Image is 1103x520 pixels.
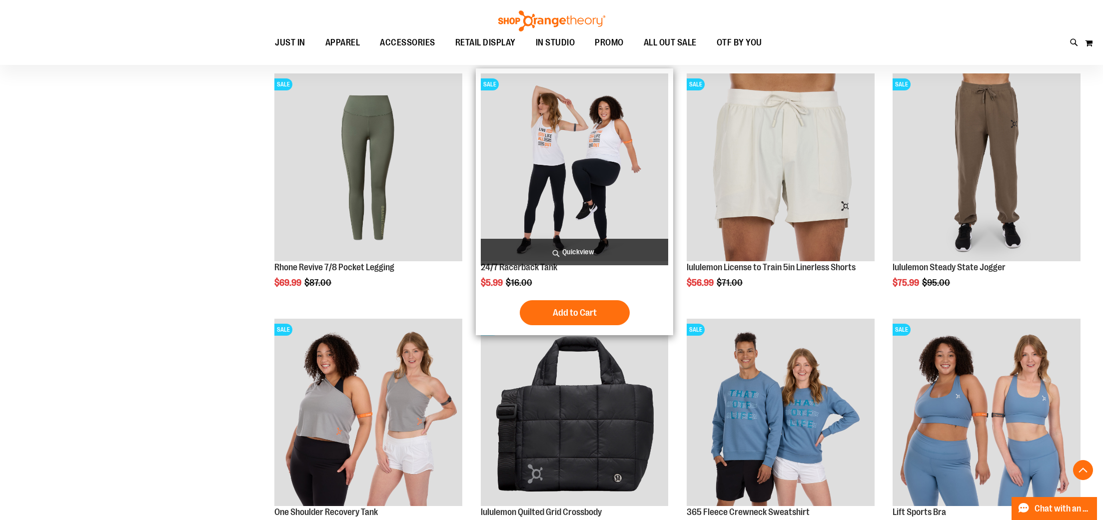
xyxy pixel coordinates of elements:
[274,78,292,90] span: SALE
[553,307,597,318] span: Add to Cart
[687,73,875,261] img: lululemon License to Train 5in Linerless Shorts
[922,278,952,288] span: $95.00
[497,10,607,31] img: Shop Orangetheory
[687,319,875,507] img: 365 Fleece Crewneck Sweatshirt
[687,507,810,517] a: 365 Fleece Crewneck Sweatshirt
[274,507,378,517] a: One Shoulder Recovery Tank
[481,319,669,508] a: lululemon Quilted Grid CrossbodySALE
[893,278,921,288] span: $75.99
[893,78,911,90] span: SALE
[1073,460,1093,480] button: Back To Top
[274,73,462,263] a: Rhone Revive 7/8 Pocket LeggingSALE
[274,319,462,508] a: Main view of One Shoulder Recovery TankSALE
[269,68,467,313] div: product
[481,278,504,288] span: $5.99
[536,31,575,54] span: IN STUDIO
[325,31,360,54] span: APPAREL
[274,278,303,288] span: $69.99
[682,68,880,313] div: product
[275,31,305,54] span: JUST IN
[687,78,705,90] span: SALE
[893,319,1081,507] img: Main of 2024 Covention Lift Sports Bra
[476,68,674,335] div: product
[520,300,630,325] button: Add to Cart
[455,31,516,54] span: RETAIL DISPLAY
[644,31,697,54] span: ALL OUT SALE
[1035,504,1091,514] span: Chat with an Expert
[717,31,762,54] span: OTF BY YOU
[687,73,875,263] a: lululemon License to Train 5in Linerless ShortsSALE
[481,507,602,517] a: lululemon Quilted Grid Crossbody
[893,73,1081,261] img: lululemon Steady State Jogger
[481,73,669,263] a: 24/7 Racerback TankSALE
[717,278,744,288] span: $71.00
[595,31,624,54] span: PROMO
[506,278,534,288] span: $16.00
[481,319,669,507] img: lululemon Quilted Grid Crossbody
[687,262,856,272] a: lululemon License to Train 5in Linerless Shorts
[274,73,462,261] img: Rhone Revive 7/8 Pocket Legging
[687,324,705,336] span: SALE
[304,278,333,288] span: $87.00
[1012,497,1098,520] button: Chat with an Expert
[481,262,557,272] a: 24/7 Racerback Tank
[893,262,1006,272] a: lululemon Steady State Jogger
[893,319,1081,508] a: Main of 2024 Covention Lift Sports BraSALE
[687,278,715,288] span: $56.99
[481,78,499,90] span: SALE
[893,73,1081,263] a: lululemon Steady State JoggerSALE
[893,324,911,336] span: SALE
[380,31,435,54] span: ACCESSORIES
[274,324,292,336] span: SALE
[274,319,462,507] img: Main view of One Shoulder Recovery Tank
[481,239,669,265] a: Quickview
[481,73,669,261] img: 24/7 Racerback Tank
[893,507,946,517] a: Lift Sports Bra
[687,319,875,508] a: 365 Fleece Crewneck SweatshirtSALE
[274,262,394,272] a: Rhone Revive 7/8 Pocket Legging
[888,68,1086,313] div: product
